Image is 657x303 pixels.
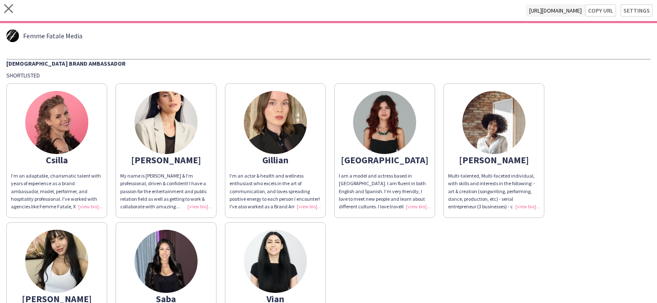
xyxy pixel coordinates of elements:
[526,4,585,17] span: [URL][DOMAIN_NAME]
[120,172,212,210] div: My name is [PERSON_NAME] & I'm professional, driven & confident! I have a passion for the enterta...
[462,91,525,154] img: thumb-ccd8f9e4-34f5-45c6-b702-e2d621c1b25d.jpg
[448,172,540,210] div: Multi-talented, Multi-faceted individual, with skills and interests in the following: - art & cre...
[120,156,212,164] div: [PERSON_NAME]
[244,230,307,293] img: thumb-39854cd5-1e1b-4859-a9f5-70b3ac76cbb6.jpg
[6,59,651,67] div: [DEMOGRAPHIC_DATA] Brand Ambassador
[25,91,88,154] img: thumb-6884580e3ef63.jpg
[585,4,616,17] button: Copy url
[448,156,540,164] div: [PERSON_NAME]
[230,173,320,225] span: I'm an actor & health and wellness enthusiast who excels in the art of communication, and loves s...
[230,156,321,164] div: Gillian
[6,72,651,79] div: Shortlisted
[11,156,103,164] div: Csilla
[230,295,321,303] div: Vian
[135,91,198,154] img: thumb-68a7447e5e02d.png
[120,295,212,303] div: Saba
[11,295,103,303] div: [PERSON_NAME]
[23,32,82,40] span: Femme Fatale Media
[6,29,19,42] img: thumb-5d261e8036265.jpg
[339,156,430,164] div: [GEOGRAPHIC_DATA]
[25,230,88,293] img: thumb-4ef09eab-5109-47b9-bb7f-77f7103c1f44.jpg
[11,172,103,210] div: I’m an adaptable, charismatic talent with years of experience as a brand ambassador, model, perfo...
[339,172,430,210] div: I am a model and actress based in [GEOGRAPHIC_DATA]. I am fluent in both English and Spanish. I’m...
[244,91,307,154] img: thumb-686ed2b01dae5.jpeg
[620,4,653,17] button: Settings
[135,230,198,293] img: thumb-687557a3ccd97.jpg
[353,91,416,154] img: thumb-35fa3feb-fcf2-430b-b907-b0b90241f34d.jpg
